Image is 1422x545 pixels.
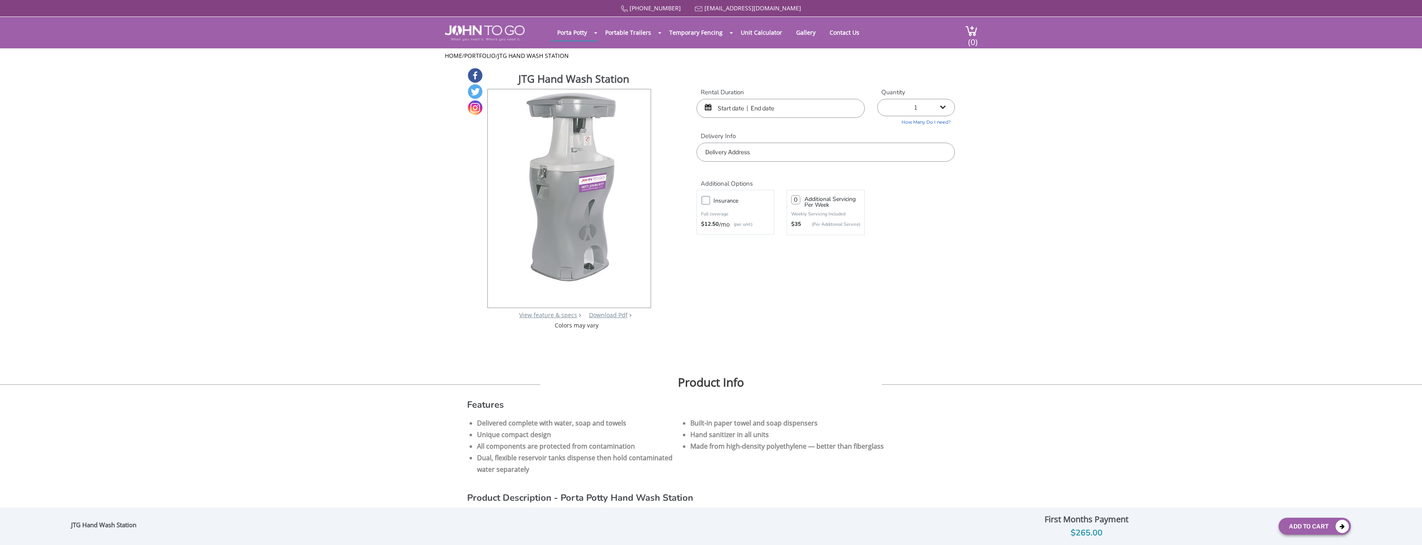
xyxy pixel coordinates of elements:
img: cart a [965,25,978,36]
h3: Features [467,401,955,409]
li: Hand sanitizer in all units [690,429,894,440]
li: Dual, flexible reservoir tanks dispense then hold contaminated water separately [477,452,680,475]
strong: $12.50 [701,220,719,229]
button: Live Chat [1389,512,1422,545]
p: (per unit) [730,220,752,229]
a: Facebook [468,68,482,83]
a: Twitter [468,84,482,99]
a: Porta Potty [551,24,593,41]
input: Delivery Address [697,143,955,162]
li: All components are protected from contamination [477,440,680,452]
a: [PHONE_NUMBER] [630,4,681,12]
div: Colors may vary [487,321,667,330]
input: Start date | End date [697,99,865,118]
a: [EMAIL_ADDRESS][DOMAIN_NAME] [704,4,801,12]
img: chevron.png [629,313,632,317]
a: Unit Calculator [735,24,788,41]
a: Contact Us [823,24,866,41]
ul: / / [445,52,978,60]
span: (0) [968,30,978,48]
label: Delivery Info [697,132,955,141]
h3: Product Description - Porta Potty Hand Wash Station [467,483,955,502]
a: JTG Hand Wash Station [498,52,569,60]
a: Instagram [468,100,482,115]
a: Gallery [790,24,822,41]
img: JOHN to go [445,25,525,41]
li: Delivered complete with water, soap and towels [477,417,680,429]
a: Portfolio [464,52,496,60]
input: 0 [791,195,800,204]
img: right arrow icon [579,313,581,317]
a: Portable Trailers [599,24,657,41]
a: How Many Do I need? [877,116,955,126]
p: Full coverage [701,210,770,218]
p: (Per Additional Service) [801,221,860,227]
strong: $35 [791,220,801,229]
h3: Insurance [713,196,778,206]
li: Built-in paper towel and soap dispensers [690,417,894,429]
button: Add To Cart [1279,518,1351,535]
a: Temporary Fencing [663,24,729,41]
label: Rental Duration [697,88,865,97]
img: Mail [695,6,703,12]
label: Quantity [877,88,955,97]
h1: JTG Hand Wash Station [518,72,667,88]
div: /mo [701,220,770,229]
div: First Months Payment [901,512,1272,526]
img: Call [621,5,628,12]
p: Weekly Servicing Included [791,211,860,217]
h2: Additional Options [697,170,955,188]
h3: Additional Servicing Per Week [804,196,860,208]
li: Made from high-density polyethylene — better than fiberglass [690,440,894,452]
a: Home [445,52,462,60]
a: View feature & specs [519,311,577,319]
li: Unique compact design [477,429,680,440]
img: Product [497,89,642,284]
a: Download Pdf [589,311,627,319]
div: $265.00 [901,526,1272,540]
